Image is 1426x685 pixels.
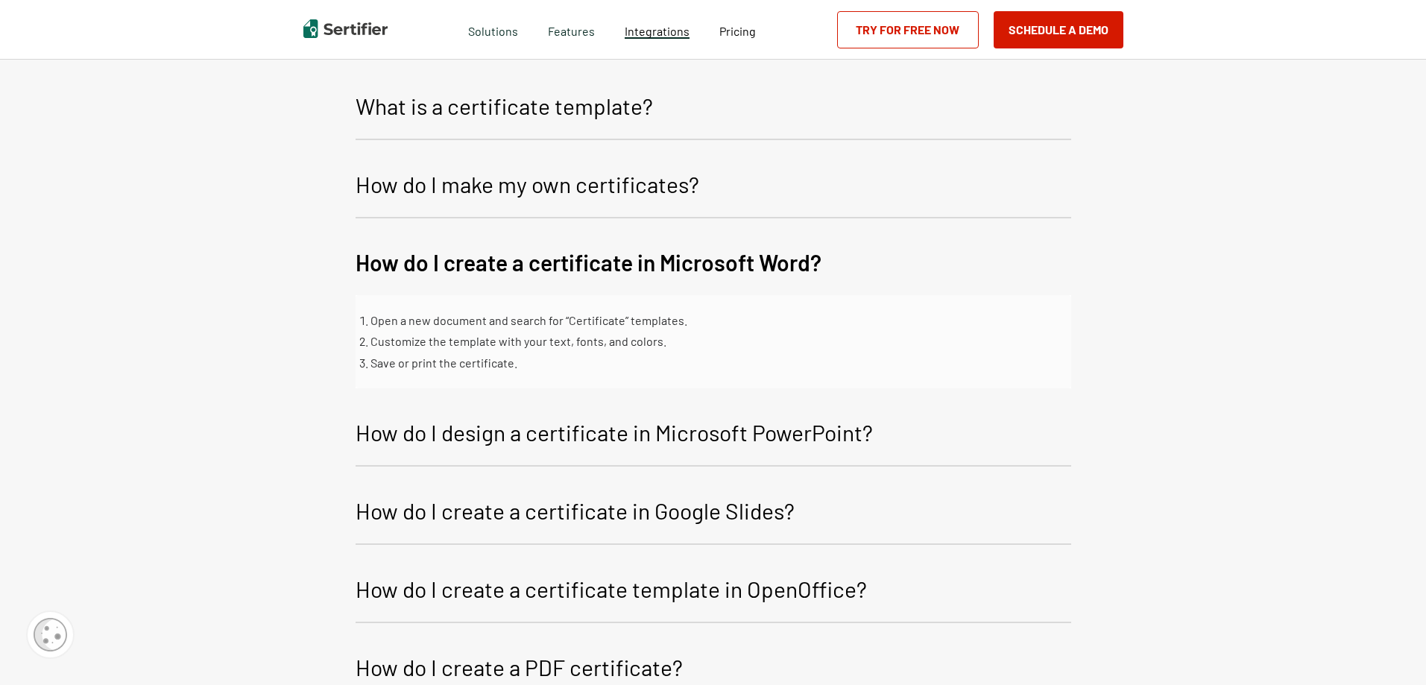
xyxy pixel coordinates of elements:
a: Try for Free Now [837,11,979,48]
button: How do I create a certificate in Google Slides? [356,482,1071,545]
span: Pricing [719,24,756,38]
p: How do I make my own certificates? [356,166,699,202]
p: How do I create a PDF certificate? [356,649,683,685]
p: How do I design a certificate in Microsoft PowerPoint? [356,414,873,450]
span: Solutions [468,20,518,39]
button: How do I design a certificate in Microsoft PowerPoint? [356,403,1071,467]
span: Integrations [625,24,690,38]
p: What is a certificate template? [356,88,653,124]
p: How do I create a certificate in Google Slides? [356,493,795,528]
li: Save or print the certificate. [370,353,1056,373]
span: Features [548,20,595,39]
li: Open a new document and search for “Certificate” templates. [370,310,1056,331]
button: How do I create a certificate template in OpenOffice? [356,560,1071,623]
li: Customize the template with your text, fonts, and colors. [370,331,1056,352]
p: How do I create a certificate template in OpenOffice? [356,571,867,607]
a: Pricing [719,20,756,39]
div: How do I create a certificate in Microsoft Word? [356,295,1071,388]
a: Integrations [625,20,690,39]
button: How do I create a certificate in Microsoft Word? [356,233,1071,295]
button: Schedule a Demo [994,11,1123,48]
iframe: Chat Widget [1351,613,1426,685]
p: How do I create a certificate in Microsoft Word? [356,244,821,280]
img: Sertifier | Digital Credentialing Platform [303,19,388,38]
button: How do I make my own certificates? [356,155,1071,218]
img: Cookie Popup Icon [34,618,67,651]
button: What is a certificate template? [356,77,1071,140]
